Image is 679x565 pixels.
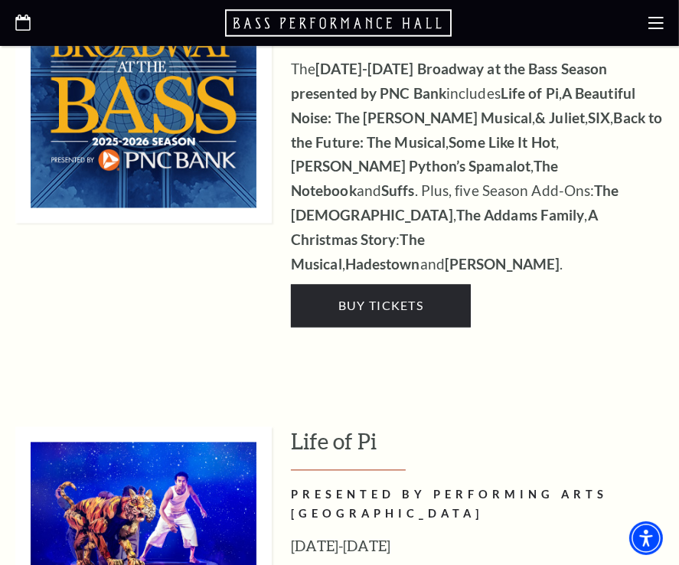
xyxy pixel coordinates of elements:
[291,285,471,328] a: Buy Tickets
[291,182,619,224] strong: The [DEMOGRAPHIC_DATA]
[291,57,664,277] p: The includes , , , , , , , and . Plus, five Season Add-Ons: , , : , and .
[345,256,420,273] strong: Hadestown
[291,534,664,559] h3: [DATE]-[DATE]
[225,8,455,38] a: Open this option
[291,427,664,471] h3: Life of Pi
[291,158,530,175] strong: [PERSON_NAME] Python’s Spamalot
[456,207,585,224] strong: The Addams Family
[381,182,415,200] strong: Suffs
[315,60,607,77] strong: [DATE]-[DATE] Broadway at the Bass Season
[15,15,31,32] a: Open this option
[535,109,585,126] strong: & Juliet
[291,84,635,126] strong: A Beautiful Noise: The [PERSON_NAME] Musical
[629,521,663,555] div: Accessibility Menu
[501,84,559,102] strong: Life of Pi
[588,109,610,126] strong: SIX
[291,207,598,249] strong: A Christmas Story
[445,256,560,273] strong: [PERSON_NAME]
[291,231,425,273] strong: The Musical
[291,84,446,102] strong: presented by PNC Bank
[291,109,662,151] strong: Back to the Future: The Musical
[291,486,664,524] h2: PRESENTED BY PERFORMING ARTS [GEOGRAPHIC_DATA]
[338,299,423,313] span: Buy Tickets
[291,158,559,200] strong: The Notebook
[449,133,556,151] strong: Some Like It Hot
